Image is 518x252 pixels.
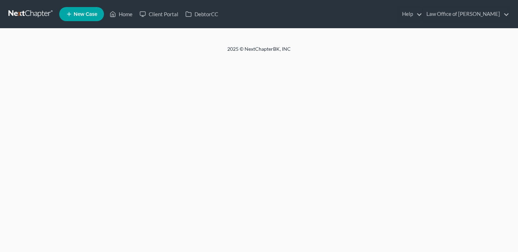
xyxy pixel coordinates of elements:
new-legal-case-button: New Case [59,7,104,21]
a: Client Portal [136,8,182,20]
a: Law Office of [PERSON_NAME] [423,8,509,20]
a: Home [106,8,136,20]
div: 2025 © NextChapterBK, INC [58,45,460,58]
a: Help [399,8,422,20]
a: DebtorCC [182,8,222,20]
